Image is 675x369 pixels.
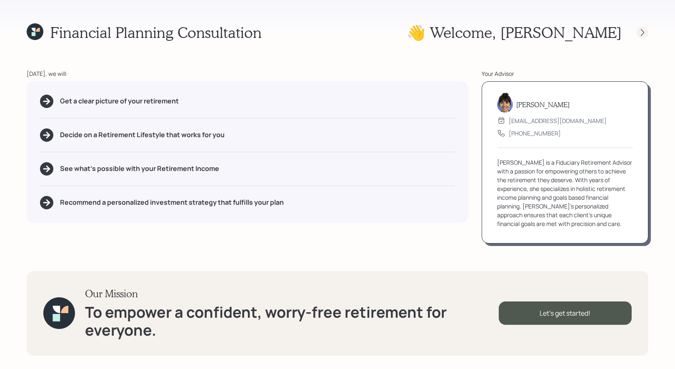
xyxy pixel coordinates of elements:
[60,165,219,173] h5: See what's possible with your Retirement Income
[499,301,632,325] div: Let's get started!
[482,69,648,78] div: Your Advisor
[497,158,633,228] div: [PERSON_NAME] is a Fiduciary Retirement Advisor with a passion for empowering others to achieve t...
[509,129,561,138] div: [PHONE_NUMBER]
[497,93,513,113] img: treva-nostdahl-headshot.png
[85,303,499,339] h1: To empower a confident, worry-free retirement for everyone.
[85,288,499,300] h3: Our Mission
[509,116,607,125] div: [EMAIL_ADDRESS][DOMAIN_NAME]
[60,97,179,105] h5: Get a clear picture of your retirement
[516,100,570,108] h5: [PERSON_NAME]
[50,23,262,41] h1: Financial Planning Consultation
[27,69,468,78] div: [DATE], we will:
[407,23,622,41] h1: 👋 Welcome , [PERSON_NAME]
[60,131,225,139] h5: Decide on a Retirement Lifestyle that works for you
[60,198,284,206] h5: Recommend a personalized investment strategy that fulfills your plan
